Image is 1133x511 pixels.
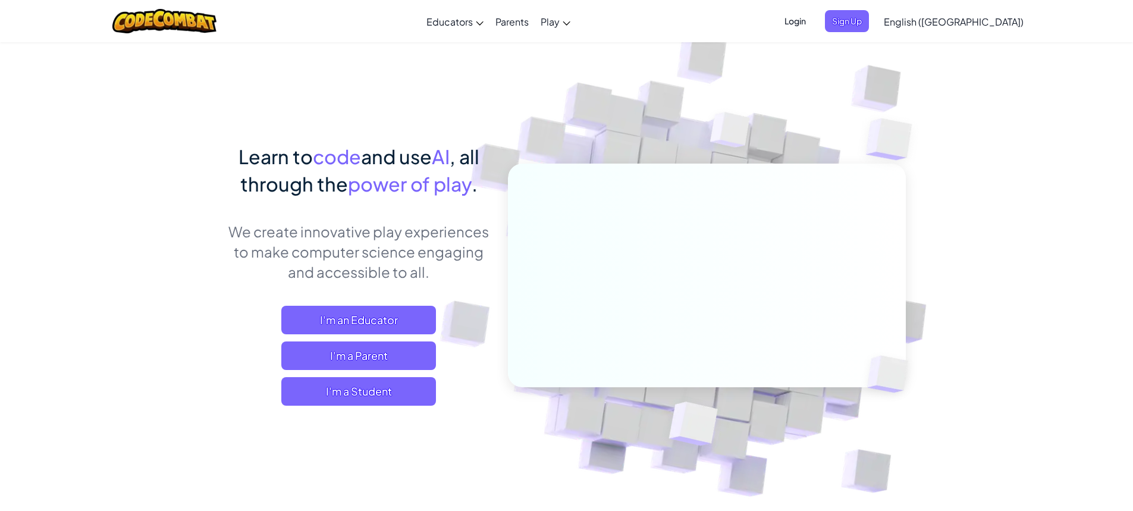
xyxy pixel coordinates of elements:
[281,377,436,406] button: I'm a Student
[535,5,576,37] a: Play
[489,5,535,37] a: Parents
[348,172,472,196] span: power of play
[777,10,813,32] button: Login
[639,377,746,475] img: Overlap cubes
[878,5,1030,37] a: English ([GEOGRAPHIC_DATA])
[426,15,473,28] span: Educators
[541,15,560,28] span: Play
[884,15,1024,28] span: English ([GEOGRAPHIC_DATA])
[281,306,436,334] a: I'm an Educator
[432,145,450,168] span: AI
[238,145,313,168] span: Learn to
[842,89,945,190] img: Overlap cubes
[281,341,436,370] a: I'm a Parent
[420,5,489,37] a: Educators
[361,145,432,168] span: and use
[688,89,773,177] img: Overlap cubes
[825,10,869,32] button: Sign Up
[847,331,936,418] img: Overlap cubes
[228,221,490,282] p: We create innovative play experiences to make computer science engaging and accessible to all.
[112,9,216,33] img: CodeCombat logo
[313,145,361,168] span: code
[472,172,478,196] span: .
